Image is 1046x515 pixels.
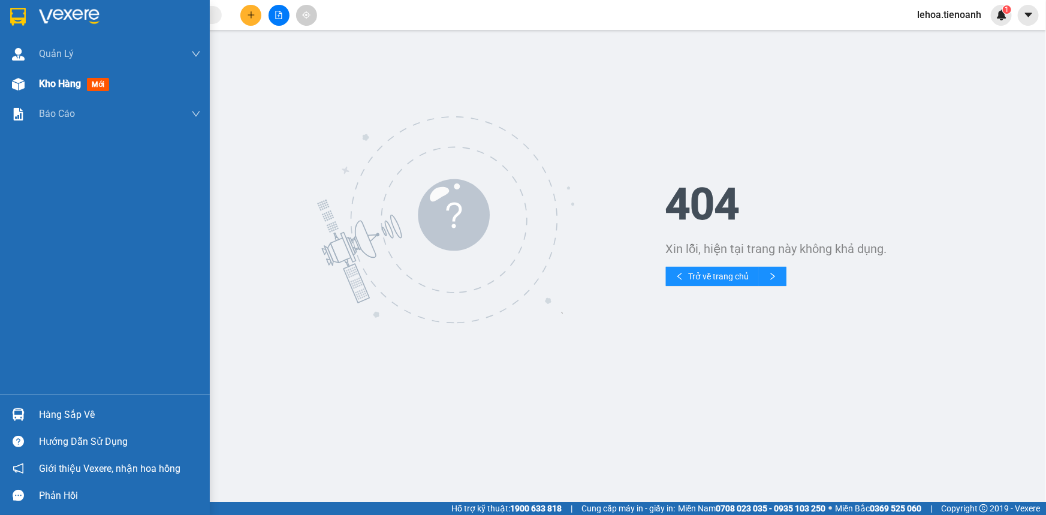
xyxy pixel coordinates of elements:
[39,461,180,476] span: Giới thiệu Vexere, nhận hoa hồng
[10,8,26,26] img: logo-vxr
[39,78,81,89] span: Kho hàng
[240,5,261,26] button: plus
[908,7,991,22] span: lehoa.tienoanh
[676,272,684,282] span: left
[191,49,201,59] span: down
[1005,5,1009,14] span: 1
[666,240,1040,257] div: Xin lỗi, hiện tại trang này không khả dụng.
[39,487,201,505] div: Phản hồi
[13,436,24,447] span: question-circle
[1003,5,1011,14] sup: 1
[1023,10,1034,20] span: caret-down
[451,502,562,515] span: Hỗ trợ kỹ thuật:
[835,502,921,515] span: Miền Bắc
[275,11,283,19] span: file-add
[678,502,825,515] span: Miền Nam
[39,46,74,61] span: Quản Lý
[269,5,290,26] button: file-add
[666,267,759,286] button: leftTrở về trang chủ
[302,11,311,19] span: aim
[510,504,562,513] strong: 1900 633 818
[12,108,25,121] img: solution-icon
[39,106,75,121] span: Báo cáo
[13,490,24,501] span: message
[930,502,932,515] span: |
[716,504,825,513] strong: 0708 023 035 - 0935 103 250
[87,78,109,91] span: mới
[979,504,988,513] span: copyright
[870,504,921,513] strong: 0369 525 060
[247,11,255,19] span: plus
[39,433,201,451] div: Hướng dẫn sử dụng
[1018,5,1039,26] button: caret-down
[571,502,572,515] span: |
[689,270,749,283] span: Trở về trang chủ
[13,463,24,474] span: notification
[12,78,25,91] img: warehouse-icon
[296,5,317,26] button: aim
[39,406,201,424] div: Hàng sắp về
[666,183,1040,226] h1: 404
[768,272,777,282] span: right
[759,267,786,286] button: right
[581,502,675,515] span: Cung cấp máy in - giấy in:
[828,506,832,511] span: ⚪️
[12,48,25,61] img: warehouse-icon
[12,408,25,421] img: warehouse-icon
[191,109,201,119] span: down
[996,10,1007,20] img: icon-new-feature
